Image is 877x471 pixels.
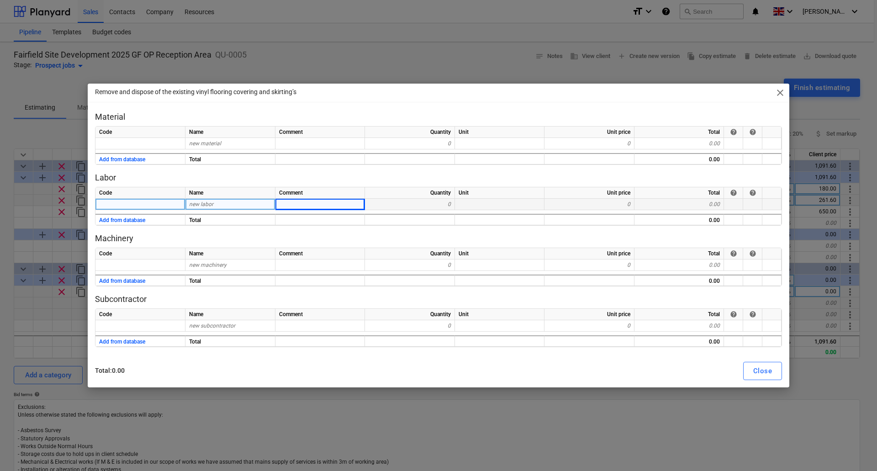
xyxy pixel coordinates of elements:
[634,127,724,138] div: Total
[634,248,724,259] div: Total
[189,201,213,207] span: new labor
[749,128,756,136] div: The button in this column allows you to either save a row into the cost database or update its pr...
[634,335,724,347] div: 0.00
[185,127,275,138] div: Name
[185,275,275,286] div: Total
[185,248,275,259] div: Name
[544,259,634,271] div: 0
[365,199,455,210] div: 0
[730,311,737,318] span: help
[634,153,724,164] div: 0.00
[455,127,544,138] div: Unit
[189,140,221,147] span: new material
[455,187,544,199] div: Unit
[95,233,782,244] p: Machinery
[730,128,737,136] div: If the row is from the cost database then you can anytime get the latest price from there.
[185,153,275,164] div: Total
[749,311,756,318] span: help
[365,127,455,138] div: Quantity
[275,127,365,138] div: Comment
[730,311,737,318] div: If the row is from the cost database then you can anytime get the latest price from there.
[544,127,634,138] div: Unit price
[544,248,634,259] div: Unit price
[544,199,634,210] div: 0
[95,294,782,305] p: Subcontractor
[544,187,634,199] div: Unit price
[730,189,737,196] div: If the row is from the cost database then you can anytime get the latest price from there.
[365,248,455,259] div: Quantity
[634,214,724,225] div: 0.00
[749,189,756,196] span: help
[95,87,296,97] p: Remove and dispose of the existing vinyl flooring covering and skirting’s
[189,262,227,268] span: new machinery
[455,309,544,320] div: Unit
[775,87,786,98] span: close
[749,250,756,257] span: help
[95,309,185,320] div: Code
[634,259,724,271] div: 0.00
[749,189,756,196] div: The button in this column allows you to either save a row into the cost database or update its pr...
[544,309,634,320] div: Unit price
[275,187,365,199] div: Comment
[185,335,275,347] div: Total
[99,215,145,226] button: Add from database
[185,187,275,199] div: Name
[365,138,455,149] div: 0
[749,128,756,136] span: help
[730,250,737,257] span: help
[99,336,145,348] button: Add from database
[544,138,634,149] div: 0
[365,187,455,199] div: Quantity
[95,187,185,199] div: Code
[99,154,145,165] button: Add from database
[185,309,275,320] div: Name
[544,320,634,332] div: 0
[634,199,724,210] div: 0.00
[95,111,782,122] p: Material
[455,248,544,259] div: Unit
[730,128,737,136] span: help
[753,365,772,377] div: Close
[189,323,235,329] span: new subcontractor
[749,250,756,257] div: The button in this column allows you to either save a row into the cost database or update its pr...
[634,309,724,320] div: Total
[634,320,724,332] div: 0.00
[365,259,455,271] div: 0
[634,187,724,199] div: Total
[99,275,145,287] button: Add from database
[730,250,737,257] div: If the row is from the cost database then you can anytime get the latest price from there.
[275,309,365,320] div: Comment
[365,320,455,332] div: 0
[365,309,455,320] div: Quantity
[634,138,724,149] div: 0.00
[275,248,365,259] div: Comment
[95,172,782,183] p: Labor
[749,311,756,318] div: The button in this column allows you to either save a row into the cost database or update its pr...
[730,189,737,196] span: help
[743,362,782,380] button: Close
[95,127,185,138] div: Code
[95,366,430,376] p: Total : 0.00
[185,214,275,225] div: Total
[95,248,185,259] div: Code
[634,275,724,286] div: 0.00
